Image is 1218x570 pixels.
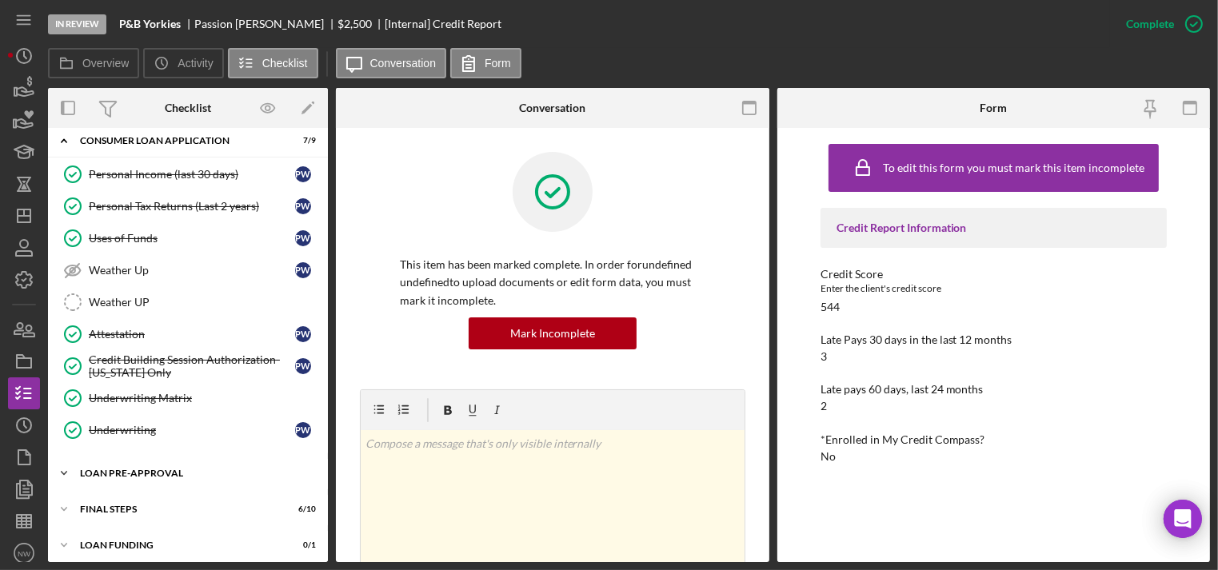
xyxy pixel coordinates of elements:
[336,48,447,78] button: Conversation
[89,296,319,309] div: Weather UP
[400,256,705,309] p: This item has been marked complete. In order for undefined undefined to upload documents or edit ...
[821,400,827,413] div: 2
[821,301,840,313] div: 544
[56,286,320,318] a: Weather UP
[194,18,337,30] div: Passion [PERSON_NAME]
[469,317,637,349] button: Mark Incomplete
[48,48,139,78] button: Overview
[56,158,320,190] a: Personal Income (last 30 days)PW
[821,433,1167,446] div: *Enrolled in My Credit Compass?
[337,17,372,30] span: $2,500
[143,48,223,78] button: Activity
[56,382,320,414] a: Underwriting Matrix
[1164,500,1202,538] div: Open Intercom Messenger
[837,221,1151,234] div: Credit Report Information
[228,48,318,78] button: Checklist
[56,222,320,254] a: Uses of FundsPW
[821,281,1167,297] div: Enter the client's credit score
[450,48,521,78] button: Form
[295,166,311,182] div: P W
[80,468,308,478] div: Loan Pre-Approval
[295,262,311,278] div: P W
[80,504,276,514] div: FINAL STEPS
[8,537,40,569] button: NW
[56,190,320,222] a: Personal Tax Returns (Last 2 years)PW
[82,57,129,70] label: Overview
[80,540,276,550] div: Loan Funding
[89,232,295,245] div: Uses of Funds
[287,136,316,145] div: 7 / 9
[178,57,213,70] label: Activity
[56,254,320,286] a: Weather UpPW
[883,161,1144,174] div: To edit this form you must mark this item incomplete
[89,328,295,341] div: Attestation
[510,317,595,349] div: Mark Incomplete
[89,424,295,436] div: Underwriting
[821,350,827,363] div: 3
[295,422,311,438] div: P W
[295,230,311,246] div: P W
[385,18,501,30] div: [Internal] Credit Report
[821,268,1167,281] div: Credit Score
[485,57,511,70] label: Form
[370,57,437,70] label: Conversation
[262,57,308,70] label: Checklist
[519,102,585,114] div: Conversation
[295,326,311,342] div: P W
[89,353,295,379] div: Credit Building Session Authorization- [US_STATE] Only
[165,102,211,114] div: Checklist
[89,264,295,277] div: Weather Up
[89,200,295,213] div: Personal Tax Returns (Last 2 years)
[48,14,106,34] div: In Review
[1126,8,1174,40] div: Complete
[80,136,276,145] div: Consumer Loan Application
[821,450,836,463] div: No
[56,350,320,382] a: Credit Building Session Authorization- [US_STATE] OnlyPW
[295,198,311,214] div: P W
[18,549,31,558] text: NW
[287,540,316,550] div: 0 / 1
[980,102,1007,114] div: Form
[56,318,320,350] a: AttestationPW
[287,504,316,514] div: 6 / 10
[821,333,1167,346] div: Late Pays 30 days in the last 12 months
[295,358,311,374] div: P W
[89,392,319,405] div: Underwriting Matrix
[56,414,320,446] a: UnderwritingPW
[119,18,181,30] b: P&B Yorkies
[1110,8,1210,40] button: Complete
[89,168,295,181] div: Personal Income (last 30 days)
[821,383,1167,396] div: Late pays 60 days, last 24 months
